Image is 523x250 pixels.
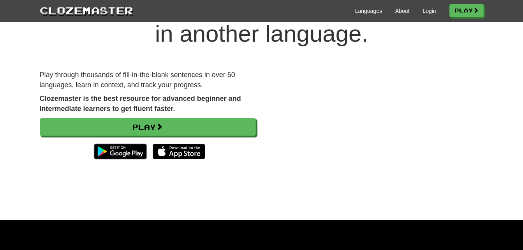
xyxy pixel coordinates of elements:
img: Download_on_the_App_Store_Badge_US-UK_135x40-25178aeef6eb6b83b96f5f2d004eda3bffbb37122de64afbaef7... [153,144,205,159]
a: Login [423,7,436,15]
a: Play [449,4,484,17]
strong: Clozemaster is the best resource for advanced beginner and intermediate learners to get fluent fa... [40,95,241,113]
a: About [395,7,410,15]
p: Play through thousands of fill-in-the-blank sentences in over 50 languages, learn in context, and... [40,70,256,90]
img: Get it on Google Play [90,140,150,163]
a: Play [40,118,256,136]
a: Clozemaster [40,3,133,18]
a: Languages [355,7,382,15]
